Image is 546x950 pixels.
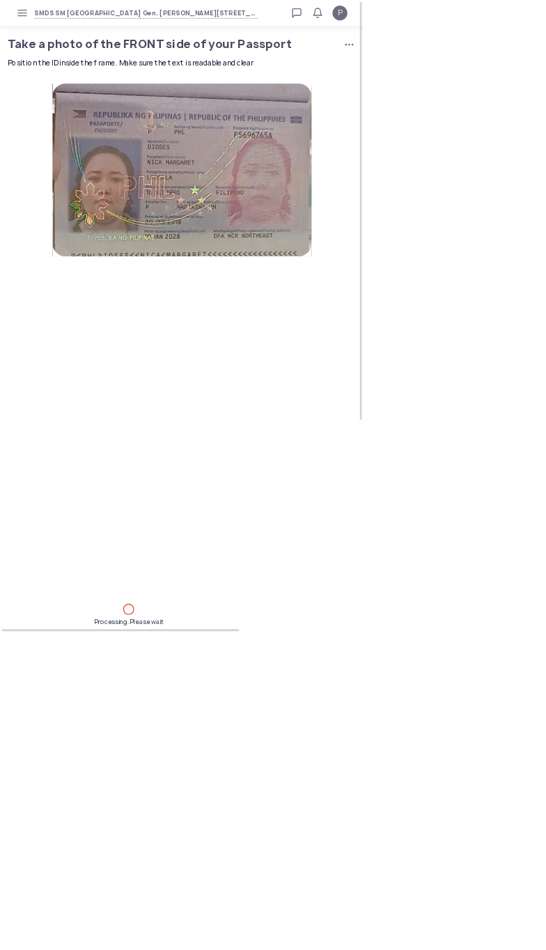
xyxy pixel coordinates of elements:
h1: Take a photo of the FRONT side of your Passport [11,56,442,75]
div: Position the ID inside the frame. Make sure the text is readable and clear [11,86,535,103]
span: SMDS SM [GEOGRAPHIC_DATA] [52,12,211,28]
span: Gen. [PERSON_NAME][STREET_ADDRESS] [211,12,387,28]
button: P [499,8,521,31]
span: P [506,11,513,28]
span: Processing. Please wait [141,925,244,939]
button: SMDS SM [GEOGRAPHIC_DATA]Gen. [PERSON_NAME][STREET_ADDRESS] [52,12,387,28]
